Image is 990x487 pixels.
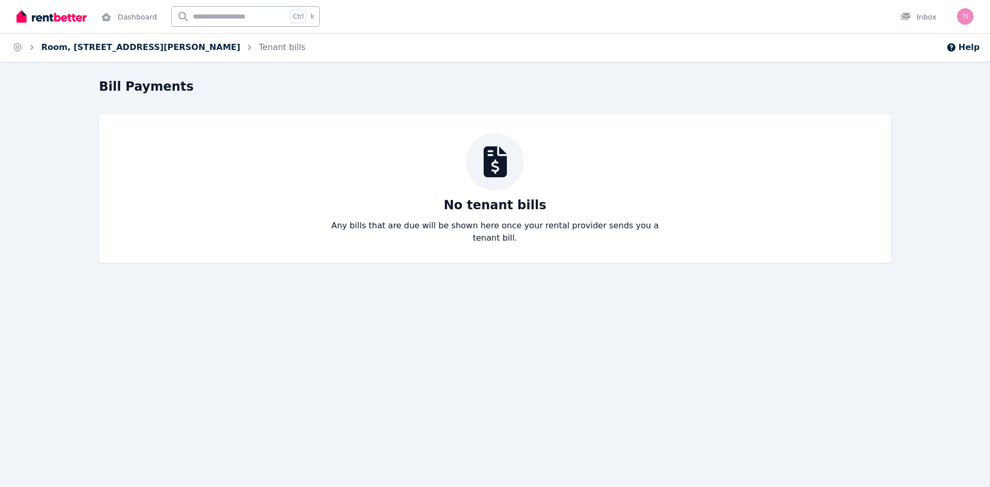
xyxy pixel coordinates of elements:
[957,8,973,25] img: Tingting Wang
[290,10,306,23] span: Ctrl
[99,78,194,95] h1: Bill Payments
[310,12,314,21] span: k
[16,9,87,24] img: RentBetter
[259,41,305,54] span: Tenant bills
[41,42,240,52] a: Room, [STREET_ADDRESS][PERSON_NAME]
[443,197,546,213] p: No tenant bills
[946,41,980,54] button: Help
[322,220,668,244] p: Any bills that are due will be shown here once your rental provider sends you a tenant bill.
[900,12,936,22] div: Inbox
